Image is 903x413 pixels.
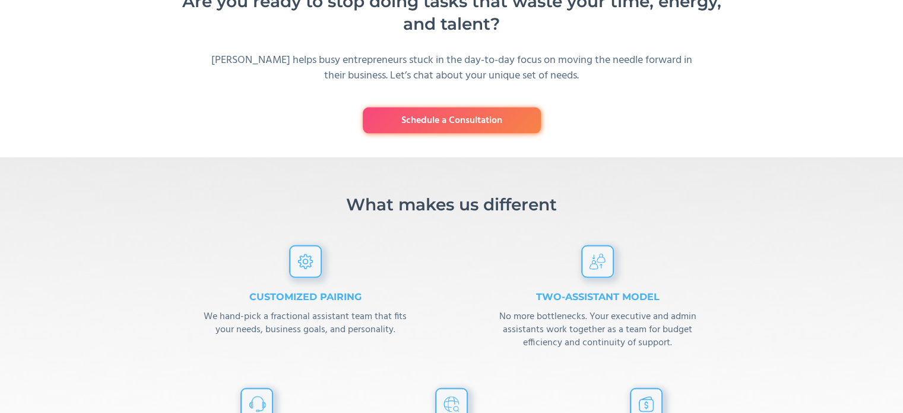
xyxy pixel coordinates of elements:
[471,310,725,349] div: No more bottlenecks. Your executive and admin assistants work together as a team for budget effic...
[658,118,896,361] iframe: Drift Widget Chat Window
[536,291,660,302] strong: Two-Assistant model
[179,310,432,336] div: We hand-pick a fractional assistant team that fits your needs, business goals, and personality.
[173,193,731,216] h1: What makes us different
[173,53,731,84] p: [PERSON_NAME] helps busy entrepreneurs stuck in the day-to-day focus on moving the needle forward...
[363,108,541,134] a: Schedule a Consultation
[249,291,362,302] strong: Customized Pairing
[844,354,889,399] iframe: Drift Widget Chat Controller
